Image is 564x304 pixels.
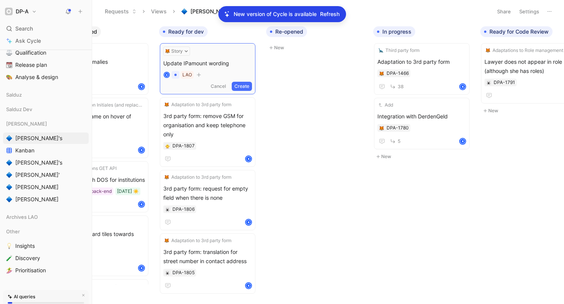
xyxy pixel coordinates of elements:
button: ⚖️ [5,48,14,57]
a: Decommission Initiales (and replace by names)Indicate full-name on hover of initialsK [53,98,148,158]
img: 🦊 [164,238,169,243]
span: [PERSON_NAME] [6,120,47,128]
a: 🦊Adaptation to 3rd party form3rd party form: remove GSM for organisation and keep telephone onlyK [160,97,255,167]
a: 🔷[PERSON_NAME] [3,181,89,193]
span: Refresh [320,10,340,19]
span: [PERSON_NAME]'s [190,8,238,15]
div: In progressNew [370,23,477,165]
div: DPA-1791 [494,79,515,86]
div: 🦊 [379,125,384,131]
button: 🕷️ [486,80,491,85]
button: 🎨 [5,73,14,82]
div: [DATE] ☀️ [117,188,139,195]
div: K [139,84,144,89]
span: Archives LAO [6,213,38,221]
div: Archives LAO [3,211,89,223]
span: Salduz Dev [6,105,32,113]
span: Salduz [6,91,22,99]
button: 🏄‍♀️ [5,266,14,275]
span: [PERSON_NAME]'s [15,134,62,142]
img: 🏄‍♀️ [6,267,12,273]
div: K [460,84,465,89]
button: 🐥 [165,143,170,149]
span: Ask Cycle [15,36,41,45]
span: Indicate full-name on hover of initials [56,112,145,130]
button: 🔷 [5,134,14,143]
div: Other💡Insights🧪Discovery🏄‍♀️Prioritisation [3,226,89,276]
a: Kanban [3,145,89,156]
div: Salduz Dev [3,103,89,117]
button: Cancel [208,82,229,91]
div: K [246,220,251,225]
div: DPA-1805 [172,269,195,277]
a: AddIntegration with DerdenGeld5K [374,98,470,149]
span: Integration with DOS for institutions [56,175,145,184]
img: 🔷 [181,8,187,15]
span: Third party form [385,47,419,54]
img: 🐥 [165,144,170,149]
a: 🧪Discovery [3,252,89,264]
img: 🕷️ [165,271,170,275]
div: [PERSON_NAME]🔷[PERSON_NAME]'sKanban🔷[PERSON_NAME]'s🔷[PERSON_NAME]'🔷[PERSON_NAME]🔷[PERSON_NAME] [3,118,89,205]
span: Qualification [15,49,46,57]
div: DPA-1780 [387,124,409,132]
span: 38 [398,84,404,89]
img: 🦊 [379,126,384,131]
span: Decommission Initiales (and replace by names) [64,101,144,109]
img: 🦊 [165,49,170,53]
a: Points Dashboard tiles towards Search V2K [53,215,148,276]
button: Settings [516,6,543,17]
img: 🎨 [6,74,12,80]
button: 🔷[PERSON_NAME]'s[PERSON_NAME] [178,6,292,17]
span: 3rd party form: request for empty field when there is none [163,184,252,202]
a: 🔷[PERSON_NAME]'s [3,157,89,168]
span: [PERSON_NAME] [15,183,59,191]
div: Salduz [3,89,89,100]
span: Adaptation to 3rd party form [171,237,231,244]
div: Salduz [3,89,89,103]
span: Adaptation to 3rd party form [377,57,466,66]
span: Kanban [15,147,34,154]
span: Analyse & design [15,73,58,81]
div: DPA-1466 [387,70,409,77]
a: 🦊Adaptation to 3rd party form3rd party form: translation for street number in contact addressK [160,233,255,294]
div: Ready for dev🦊StoryUpdate IPamount wordingKLAOCancelCreate [156,23,263,298]
span: Adaptation to 3rd party form [171,101,231,108]
button: Re-opened [266,26,307,37]
div: K [164,73,169,78]
img: 🦕 [379,48,383,53]
span: [PERSON_NAME]' [15,171,60,179]
div: Re-openedNew [263,23,370,56]
button: 🦊 [379,71,384,76]
button: 5 [388,136,402,146]
button: Decommission Initiales (and replace by names) [56,101,145,109]
a: 🔷[PERSON_NAME] [3,194,89,205]
div: Archives LAO [3,211,89,225]
button: DP-ADP-A [3,6,39,17]
button: 38 [388,82,405,91]
button: 🦊Adaptation to 3rd party form [163,173,232,181]
a: report 33: anomaliesK [53,43,148,95]
img: 🔷 [6,196,12,202]
div: Other [3,226,89,237]
button: New [266,43,367,52]
span: [PERSON_NAME] [15,196,59,203]
a: 🔷[PERSON_NAME]'s [3,133,89,144]
div: K [139,202,144,207]
div: K [139,265,144,271]
a: 🦕Third party formAdaptation to 3rd party form38K [374,43,470,95]
div: To be plannedNew [49,23,156,298]
img: 🔷 [6,172,12,178]
div: 🕷️ [165,270,170,275]
div: [PERSON_NAME] [3,118,89,129]
button: 🦊Adaptation to 3rd party form [163,101,232,108]
button: 🦊Story [163,47,190,56]
button: 🕷️ [165,207,170,212]
img: 🔷 [6,184,12,190]
img: 📆 [6,62,12,68]
button: Ready for Code Review [480,26,553,37]
div: DPA-1807 [172,142,195,150]
button: 🔷 [5,195,14,204]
